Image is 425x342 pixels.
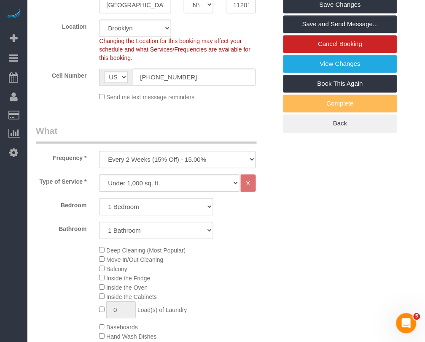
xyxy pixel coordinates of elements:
a: Back [283,115,397,133]
a: Cancel Booking [283,35,397,53]
img: Automaid Logo [5,8,22,20]
span: Balcony [106,266,127,273]
span: Hand Wash Dishes [106,334,156,340]
span: Load(s) of Laundry [137,307,187,314]
span: Inside the Fridge [106,275,150,282]
label: Bedroom [30,198,93,210]
span: Baseboards [106,324,138,331]
a: View Changes [283,55,397,73]
label: Frequency * [30,151,93,163]
legend: What [36,125,257,144]
a: Book This Again [283,75,397,93]
iframe: Intercom live chat [396,313,417,334]
label: Location [30,20,93,31]
span: Inside the Cabinets [106,294,157,301]
label: Cell Number [30,69,93,80]
span: Deep Cleaning (Most Popular) [106,247,186,254]
a: Save and Send Message... [283,16,397,33]
input: Cell Number [133,69,256,86]
span: Send me text message reminders [106,94,194,101]
label: Bathroom [30,222,93,233]
span: Changing the Location for this booking may affect your schedule and what Services/Frequencies are... [99,38,250,62]
span: 5 [414,313,420,320]
label: Type of Service * [30,175,93,186]
span: Inside the Oven [106,285,148,291]
span: Move In/Out Cleaning [106,257,163,263]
